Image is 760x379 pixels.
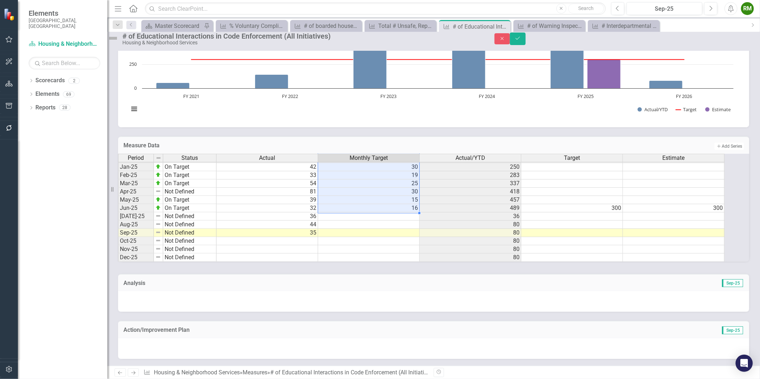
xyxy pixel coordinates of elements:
button: View chart menu, Chart [129,104,139,114]
img: Not Defined [107,33,119,44]
td: 489 [420,204,521,212]
span: Status [181,155,198,161]
img: 8DAGhfEEPCf229AAAAAElFTkSuQmCC [155,254,161,260]
span: Monthly Target [350,155,388,161]
div: Master Scorecard [155,21,202,30]
img: zOikAAAAAElFTkSuQmCC [155,205,161,211]
img: zOikAAAAAElFTkSuQmCC [155,172,161,178]
td: Not Defined [163,221,216,229]
td: 418 [420,188,521,196]
td: 35 [216,229,318,237]
span: Estimate [663,155,685,161]
td: On Target [163,171,216,179]
path: FY 2023, 482. Actual/YTD. [354,42,387,89]
td: On Target [163,204,216,212]
g: Target, series 2 of 3. Line with 6 data points. [190,58,686,61]
div: % Voluntary Compliance ([DATE]) for [GEOGRAPHIC_DATA] [229,21,286,30]
text: FY 2025 [578,93,594,99]
path: FY 2024, 641. Actual/YTD. [452,27,486,89]
img: zOikAAAAAElFTkSuQmCC [155,180,161,186]
h3: Analysis [123,280,434,286]
span: Target [564,155,580,161]
td: [DATE]-25 [118,212,154,221]
span: Sep-25 [722,279,743,287]
text: FY 2024 [479,93,496,99]
span: Actual [259,155,275,161]
span: Elements [29,9,100,18]
path: FY 2021, 59. Actual/YTD. [156,83,190,89]
img: 8DAGhfEEPCf229AAAAAElFTkSuQmCC [155,246,161,252]
td: Oct-25 [118,237,154,245]
td: 80 [420,245,521,254]
img: 8DAGhfEEPCf229AAAAAElFTkSuQmCC [155,188,161,194]
td: 250 [420,163,521,171]
img: 8DAGhfEEPCf229AAAAAElFTkSuQmCC [156,155,161,161]
td: 300 [521,204,623,212]
div: # Interdepartmental Collaborations [601,21,658,30]
td: Jun-25 [118,204,154,212]
div: 2 [68,78,80,84]
td: 283 [420,171,521,179]
img: 8DAGhfEEPCf229AAAAAElFTkSuQmCC [155,238,161,243]
a: Measures [243,369,267,376]
td: 337 [420,179,521,188]
text: FY 2021 [183,93,199,99]
td: 80 [420,221,521,229]
div: # of Warning Inspections City-Wide [527,21,583,30]
td: 16 [318,204,420,212]
path: FY 2026, 80. Actual/YTD. [649,81,683,89]
td: Not Defined [163,254,216,262]
div: » » [143,369,428,377]
h3: Action/Improvement Plan [123,327,590,333]
td: Feb-25 [118,171,154,179]
a: # Interdepartmental Collaborations [590,21,658,30]
div: 28 [59,105,70,111]
td: On Target [163,196,216,204]
td: 300 [623,204,725,212]
img: 8DAGhfEEPCf229AAAAAElFTkSuQmCC [155,213,161,219]
path: FY 2022, 142. Actual/YTD. [255,75,288,89]
td: 30 [318,188,420,196]
td: Not Defined [163,229,216,237]
div: # of Educational Interactions in Code Enforcement (All Initiatives) [453,22,509,31]
td: 457 [420,196,521,204]
text: Actual/YTD [644,106,668,113]
a: Master Scorecard [143,21,202,30]
td: 54 [216,179,318,188]
a: Elements [35,90,59,98]
td: 32 [216,204,318,212]
img: 8DAGhfEEPCf229AAAAAElFTkSuQmCC [155,221,161,227]
td: 39 [216,196,318,204]
td: On Target [163,163,216,171]
a: Housing & Neighborhood Services [29,40,100,48]
td: 33 [216,171,318,179]
text: Target [683,106,697,113]
td: Mar-25 [118,179,154,188]
small: [GEOGRAPHIC_DATA], [GEOGRAPHIC_DATA] [29,18,100,29]
td: On Target [163,179,216,188]
img: ClearPoint Strategy [4,8,16,21]
text: FY 2023 [380,93,396,99]
input: Search Below... [29,57,100,69]
input: Search ClearPoint... [145,3,606,15]
td: 30 [318,163,420,171]
span: Actual/YTD [455,155,485,161]
span: Period [128,155,144,161]
td: 80 [420,237,521,245]
button: Show Actual/YTD [638,107,668,113]
div: Open Intercom Messenger [736,355,753,372]
td: Nov-25 [118,245,154,254]
td: 42 [216,163,318,171]
button: Show Target [676,107,697,113]
td: Apr-25 [118,188,154,196]
td: 80 [420,254,521,262]
td: Not Defined [163,245,216,254]
div: # of Educational Interactions in Code Enforcement (All Initiatives) [122,32,480,40]
img: zOikAAAAAElFTkSuQmCC [155,164,161,169]
a: Scorecards [35,77,65,85]
a: # of Warning Inspections City-Wide [515,21,583,30]
td: 36 [420,212,521,221]
button: Search [568,4,604,14]
td: 36 [216,212,318,221]
td: Sep-25 [118,229,154,237]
